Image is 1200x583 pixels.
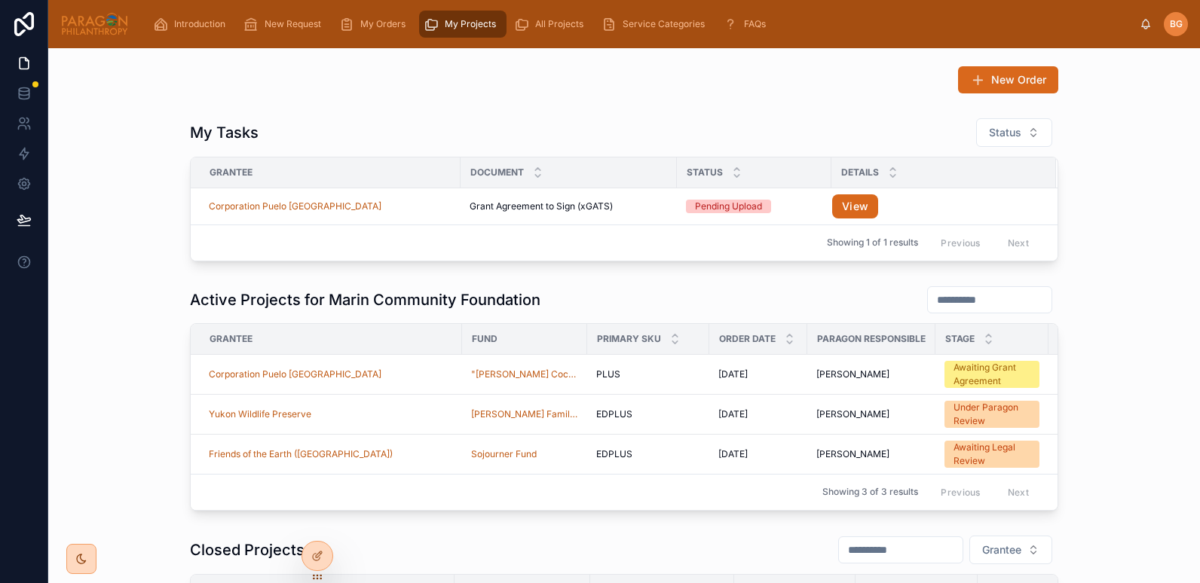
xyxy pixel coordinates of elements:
[718,408,748,420] span: [DATE]
[718,448,798,460] a: [DATE]
[832,194,878,218] button: View
[510,11,594,38] a: All Projects
[360,18,406,30] span: My Orders
[419,11,507,38] a: My Projects
[832,194,1038,218] a: View
[1170,18,1183,30] span: BG
[265,18,321,30] span: New Request
[472,333,497,345] span: Fund
[210,166,253,179] span: Grantee
[816,368,926,380] a: [PERSON_NAME]
[954,441,1030,468] div: Awaiting Legal Review
[832,201,878,212] a: View
[719,333,776,345] span: Order Date
[687,166,723,179] span: Status
[60,12,129,36] img: App logo
[991,72,1046,87] span: New Order
[816,368,889,380] span: [PERSON_NAME]
[209,200,381,212] a: Corporation Puelo [GEOGRAPHIC_DATA]
[718,408,798,420] a: [DATE]
[718,448,748,460] span: [DATE]
[944,401,1039,428] a: Under Paragon Review
[209,200,452,212] a: Corporation Puelo [GEOGRAPHIC_DATA]
[596,368,700,380] a: PLUS
[190,289,540,310] h1: Active Projects for Marin Community Foundation
[209,368,453,380] a: Corporation Puelo [GEOGRAPHIC_DATA]
[816,408,926,420] a: [PERSON_NAME]
[471,408,578,420] a: [PERSON_NAME] Family Foundation
[335,11,416,38] a: My Orders
[817,333,926,345] span: Paragon Responsible
[470,200,613,212] span: Grant Agreement to Sign (xGATS)
[596,368,620,380] span: PLUS
[944,441,1039,468] a: Awaiting Legal Review
[470,200,668,212] a: Grant Agreement to Sign (xGATS)
[989,125,1021,140] span: Status
[445,18,496,30] span: My Projects
[827,237,918,249] span: Showing 1 of 1 results
[209,408,311,420] a: Yukon Wildlife Preserve
[209,368,381,380] a: Corporation Puelo [GEOGRAPHIC_DATA]
[718,368,798,380] a: [DATE]
[976,118,1052,147] button: Select Button
[239,11,332,38] a: New Request
[190,539,305,560] h1: Closed Projects
[718,11,776,38] a: FAQs
[816,408,889,420] span: [PERSON_NAME]
[686,200,822,213] a: Pending Upload
[954,361,1030,388] div: Awaiting Grant Agreement
[944,361,1039,388] a: Awaiting Grant Agreement
[471,448,537,460] a: Sojourner Fund
[954,401,1030,428] div: Under Paragon Review
[209,408,453,420] a: Yukon Wildlife Preserve
[141,8,1140,41] div: scrollable content
[597,11,715,38] a: Service Categories
[209,448,393,460] a: Friends of the Earth ([GEOGRAPHIC_DATA])
[695,200,762,213] div: Pending Upload
[744,18,766,30] span: FAQs
[718,368,748,380] span: [DATE]
[982,542,1021,557] span: Grantee
[471,368,578,380] a: "[PERSON_NAME] Cochamo, [PERSON_NAME] & Puelo (Conserva Pucheguín) Fund"
[945,333,975,345] span: Stage
[148,11,236,38] a: Introduction
[470,166,524,179] span: Document
[190,122,259,143] h1: My Tasks
[471,448,578,460] a: Sojourner Fund
[596,408,632,420] span: EDPLUS
[596,448,700,460] a: EDPLUS
[816,448,889,460] span: [PERSON_NAME]
[174,18,225,30] span: Introduction
[969,536,1052,564] button: Select Button
[210,333,253,345] span: Grantee
[841,166,879,179] span: Details
[597,333,661,345] span: Primary SKU
[822,486,918,498] span: Showing 3 of 3 results
[596,448,632,460] span: EDPLUS
[535,18,583,30] span: All Projects
[596,408,700,420] a: EDPLUS
[623,18,705,30] span: Service Categories
[209,448,453,460] a: Friends of the Earth ([GEOGRAPHIC_DATA])
[816,448,926,460] a: [PERSON_NAME]
[958,66,1058,93] button: New Order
